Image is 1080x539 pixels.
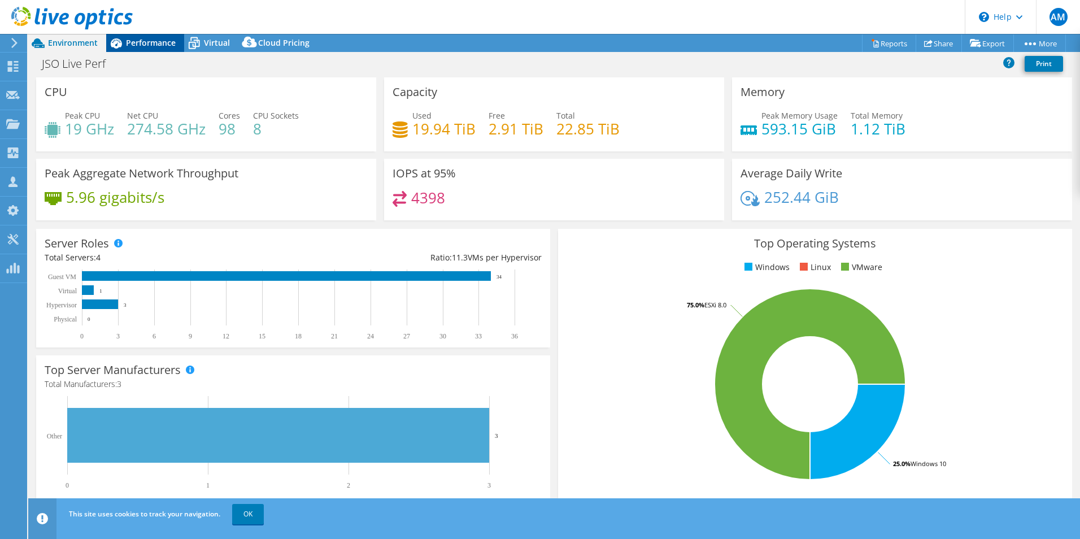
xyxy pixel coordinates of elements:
text: 21 [331,332,338,340]
h3: Top Server Manufacturers [45,364,181,376]
text: 36 [511,332,518,340]
span: 3 [117,379,121,389]
h3: Memory [741,86,785,98]
text: 2 [347,481,350,489]
h4: 98 [219,123,240,135]
li: Windows [742,261,790,273]
text: 3 [487,481,491,489]
text: 18 [295,332,302,340]
div: Total Servers: [45,251,293,264]
h4: 1.12 TiB [851,123,905,135]
span: Performance [126,37,176,48]
text: 30 [439,332,446,340]
text: 0 [88,316,90,322]
text: Virtual [58,287,77,295]
tspan: Windows 10 [911,459,946,468]
text: 3 [116,332,120,340]
h4: 5.96 gigabits/s [66,191,164,203]
h4: 593.15 GiB [761,123,838,135]
text: 3 [124,302,127,308]
text: Physical [54,315,77,323]
span: This site uses cookies to track your navigation. [69,509,220,519]
text: 34 [497,274,502,280]
span: Used [412,110,432,121]
span: CPU Sockets [253,110,299,121]
text: 12 [223,332,229,340]
span: Cloud Pricing [258,37,310,48]
span: Peak Memory Usage [761,110,838,121]
a: Share [916,34,962,52]
h3: Average Daily Write [741,167,842,180]
a: More [1013,34,1066,52]
text: Guest VM [48,273,76,281]
h1: JSO Live Perf [37,58,123,70]
h4: 19 GHz [65,123,114,135]
h4: 4398 [411,192,445,204]
h4: 19.94 TiB [412,123,476,135]
text: 15 [259,332,265,340]
li: Linux [797,261,831,273]
h4: 8 [253,123,299,135]
text: 0 [66,481,69,489]
div: Ratio: VMs per Hypervisor [293,251,542,264]
h3: Capacity [393,86,437,98]
text: 0 [80,332,84,340]
h4: 252.44 GiB [764,191,839,203]
text: 24 [367,332,374,340]
text: 33 [475,332,482,340]
span: Virtual [204,37,230,48]
text: Hypervisor [46,301,77,309]
span: Peak CPU [65,110,100,121]
span: 4 [96,252,101,263]
a: OK [232,504,264,524]
span: Total Memory [851,110,903,121]
h4: Total Manufacturers: [45,378,542,390]
text: 1 [206,481,210,489]
h3: Peak Aggregate Network Throughput [45,167,238,180]
span: AM [1049,8,1068,26]
text: 27 [403,332,410,340]
h4: 22.85 TiB [556,123,620,135]
text: 6 [153,332,156,340]
tspan: ESXi 8.0 [704,301,726,309]
span: 11.3 [452,252,468,263]
h4: 2.91 TiB [489,123,543,135]
a: Reports [862,34,916,52]
h3: IOPS at 95% [393,167,456,180]
a: Export [961,34,1014,52]
text: 3 [495,432,498,439]
span: Environment [48,37,98,48]
text: Other [47,432,62,440]
span: Free [489,110,505,121]
svg: \n [979,12,989,22]
text: 1 [99,288,102,294]
h4: 274.58 GHz [127,123,206,135]
a: Print [1025,56,1063,72]
span: Total [556,110,575,121]
text: 9 [189,332,192,340]
tspan: 25.0% [893,459,911,468]
h3: CPU [45,86,67,98]
li: VMware [838,261,882,273]
h3: Server Roles [45,237,109,250]
span: Cores [219,110,240,121]
span: Net CPU [127,110,158,121]
h3: Top Operating Systems [567,237,1064,250]
tspan: 75.0% [687,301,704,309]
